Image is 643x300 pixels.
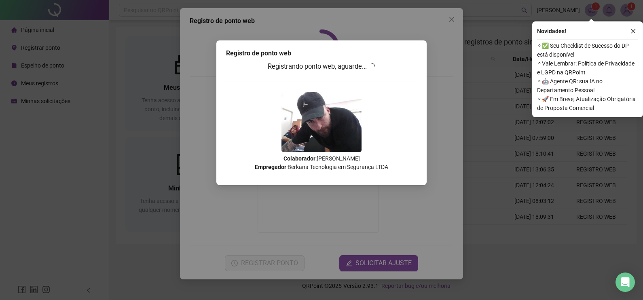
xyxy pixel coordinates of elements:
[368,63,375,70] span: loading
[537,59,638,77] span: ⚬ Vale Lembrar: Política de Privacidade e LGPD na QRPoint
[226,49,417,58] div: Registro de ponto web
[537,27,566,36] span: Novidades !
[537,77,638,95] span: ⚬ 🤖 Agente QR: sua IA no Departamento Pessoal
[616,273,635,292] div: Open Intercom Messenger
[226,61,417,72] h3: Registrando ponto web, aguarde...
[281,92,362,152] img: 2Q==
[283,155,315,162] strong: Colaborador
[537,95,638,112] span: ⚬ 🚀 Em Breve, Atualização Obrigatória de Proposta Comercial
[630,28,636,34] span: close
[537,41,638,59] span: ⚬ ✅ Seu Checklist de Sucesso do DP está disponível
[226,154,417,171] p: : [PERSON_NAME] : Berkana Tecnologia em Segurança LTDA
[255,164,286,170] strong: Empregador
